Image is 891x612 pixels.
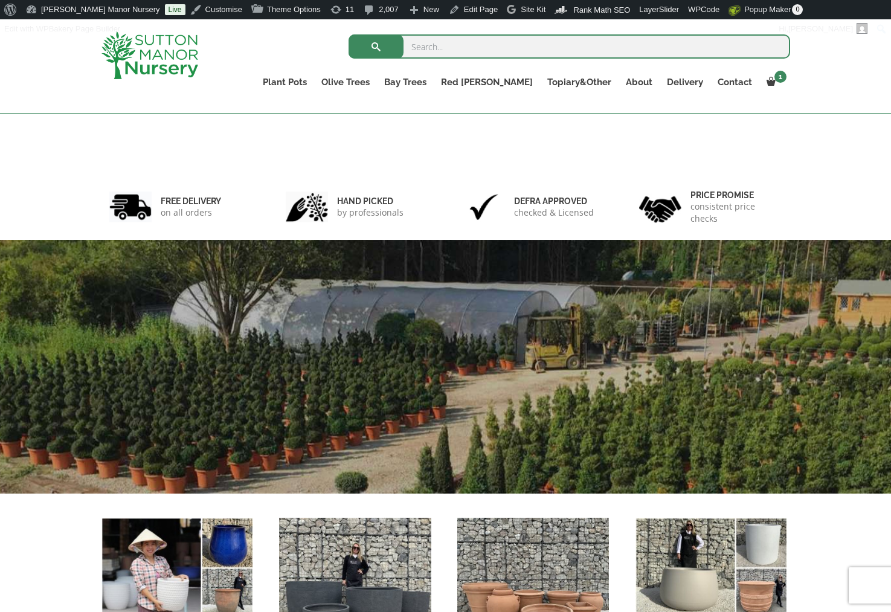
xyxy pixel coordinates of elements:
[710,74,759,91] a: Contact
[521,5,545,14] span: Site Kit
[165,4,185,15] a: Live
[314,74,377,91] a: Olive Trees
[540,74,619,91] a: Topiary&Other
[788,24,853,33] span: [PERSON_NAME]
[792,4,803,15] span: 0
[639,188,681,225] img: 4.jpg
[337,207,404,219] p: by professionals
[619,74,660,91] a: About
[690,190,782,201] h6: Price promise
[774,19,872,39] a: Hi,
[759,74,790,91] a: 1
[286,192,328,222] img: 2.jpg
[101,31,198,79] img: logo
[256,74,314,91] a: Plant Pots
[463,192,505,222] img: 3.jpg
[774,71,786,83] span: 1
[514,196,594,207] h6: Defra approved
[337,196,404,207] h6: hand picked
[573,5,630,14] span: Rank Math SEO
[349,34,790,59] input: Search...
[660,74,710,91] a: Delivery
[161,196,221,207] h6: FREE DELIVERY
[161,207,221,219] p: on all orders
[690,201,782,225] p: consistent price checks
[377,74,434,91] a: Bay Trees
[434,74,540,91] a: Red [PERSON_NAME]
[109,192,152,222] img: 1.jpg
[514,207,594,219] p: checked & Licensed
